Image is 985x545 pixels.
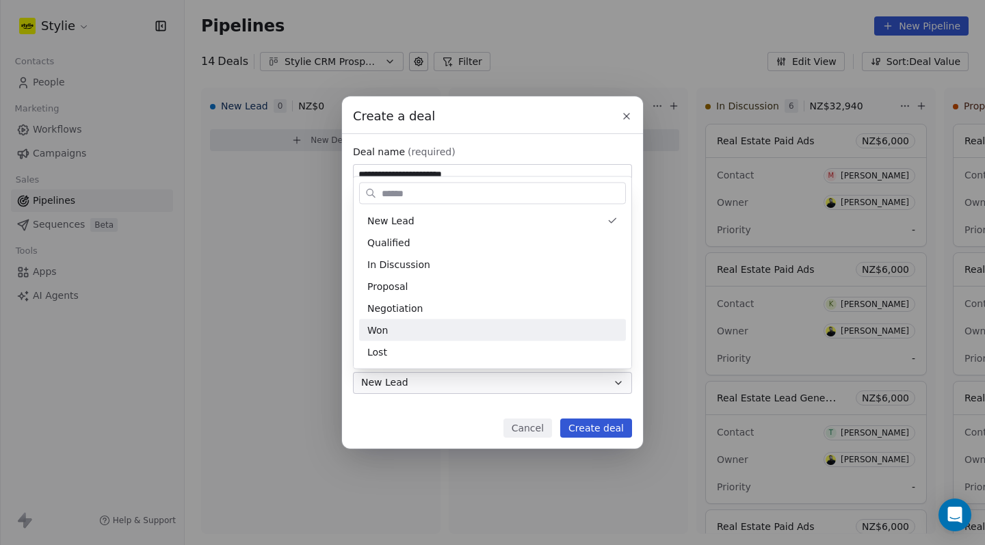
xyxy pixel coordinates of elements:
[367,213,415,228] span: New Lead
[367,301,423,315] span: Negotiation
[359,210,626,363] div: Suggestions
[367,323,388,337] span: Won
[367,257,430,271] span: In Discussion
[367,279,408,293] span: Proposal
[367,235,410,250] span: Qualified
[367,345,387,359] span: Lost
